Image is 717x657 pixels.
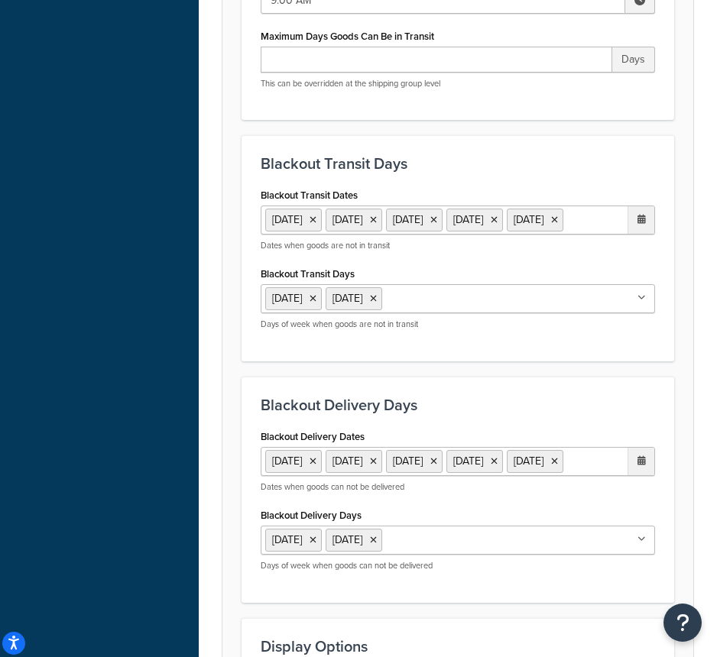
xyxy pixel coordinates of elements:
[326,450,382,473] li: [DATE]
[386,209,443,231] li: [DATE]
[261,319,655,330] p: Days of week when goods are not in transit
[261,510,362,521] label: Blackout Delivery Days
[261,638,655,655] h3: Display Options
[326,209,382,231] li: [DATE]
[507,450,563,473] li: [DATE]
[272,290,302,306] span: [DATE]
[446,450,503,473] li: [DATE]
[272,532,302,548] span: [DATE]
[261,431,365,442] label: Blackout Delivery Dates
[507,209,563,231] li: [DATE]
[261,155,655,172] h3: Blackout Transit Days
[265,450,322,473] li: [DATE]
[612,47,655,73] span: Days
[333,290,362,306] span: [DATE]
[261,396,655,413] h3: Blackout Delivery Days
[663,604,702,642] button: Open Resource Center
[261,31,434,42] label: Maximum Days Goods Can Be in Transit
[333,532,362,548] span: [DATE]
[265,209,322,231] li: [DATE]
[261,189,358,201] label: Blackout Transit Dates
[261,560,655,571] p: Days of week when goods can not be delivered
[261,481,655,493] p: Dates when goods can not be delivered
[261,268,355,280] label: Blackout Transit Days
[261,78,655,89] p: This can be overridden at the shipping group level
[446,209,503,231] li: [DATE]
[386,450,443,473] li: [DATE]
[261,240,655,251] p: Dates when goods are not in transit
